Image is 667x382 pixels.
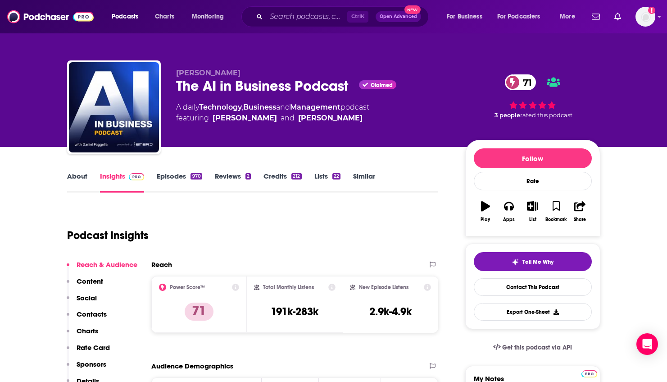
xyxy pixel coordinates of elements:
span: Monitoring [192,10,224,23]
svg: Add a profile image [648,7,655,14]
p: Contacts [77,310,107,318]
h2: Audience Demographics [151,362,233,370]
button: open menu [554,9,586,24]
span: 3 people [495,112,520,119]
h3: 2.9k-4.9k [369,305,412,318]
div: 970 [191,173,202,179]
img: Podchaser - Follow, Share and Rate Podcasts [7,8,94,25]
a: Management [290,103,340,111]
div: List [529,217,536,222]
span: Open Advanced [380,14,417,19]
h2: Reach [151,260,172,269]
a: Episodes970 [157,172,202,193]
button: Charts [67,327,98,343]
button: Social [67,294,97,310]
button: Open AdvancedNew [376,11,421,22]
a: Similar [353,172,375,193]
span: and [276,103,290,111]
a: Pro website [581,369,597,377]
h2: New Episode Listens [359,284,408,290]
p: Rate Card [77,343,110,352]
span: [PERSON_NAME] [176,69,240,77]
span: For Podcasters [497,10,540,23]
a: Credits212 [263,172,301,193]
span: For Business [447,10,482,23]
span: rated this podcast [520,112,572,119]
a: InsightsPodchaser Pro [100,172,145,193]
button: open menu [105,9,150,24]
a: Reviews2 [215,172,251,193]
span: Charts [155,10,174,23]
span: , [242,103,243,111]
div: 71 3 peoplerated this podcast [465,69,600,124]
img: User Profile [635,7,655,27]
span: More [560,10,575,23]
p: Sponsors [77,360,106,368]
span: featuring [176,113,369,124]
a: Contact This Podcast [474,278,592,296]
button: Play [474,195,497,228]
a: Get this podcast via API [486,336,580,359]
span: Claimed [371,83,393,87]
h1: Podcast Insights [67,229,149,242]
div: Share [574,217,586,222]
button: Reach & Audience [67,260,137,277]
button: Rate Card [67,343,110,360]
a: Dan Faggella [213,113,277,124]
a: About [67,172,87,193]
a: Charts [149,9,180,24]
button: open menu [440,9,494,24]
button: Share [568,195,591,228]
span: Logged in as WE_Broadcast [635,7,655,27]
span: Get this podcast via API [502,344,572,351]
div: 22 [332,173,340,179]
div: 212 [291,173,301,179]
div: Search podcasts, credits, & more... [250,6,437,27]
span: and [281,113,295,124]
span: 71 [514,74,536,90]
a: 71 [505,74,536,90]
button: Content [67,277,103,294]
div: Rate [474,172,592,190]
a: Lists22 [314,172,340,193]
div: Apps [503,217,515,222]
h3: 191k-283k [271,305,318,318]
span: New [404,5,421,14]
div: Bookmark [545,217,567,222]
img: The AI in Business Podcast [69,62,159,152]
img: Podchaser Pro [581,370,597,377]
div: [PERSON_NAME] [298,113,363,124]
div: 2 [245,173,251,179]
div: Play [481,217,490,222]
button: open menu [491,9,554,24]
span: Tell Me Why [522,258,554,266]
div: A daily podcast [176,102,369,124]
button: Export One-Sheet [474,303,592,321]
div: Open Intercom Messenger [636,333,658,355]
p: 71 [185,303,213,321]
a: Business [243,103,276,111]
p: Content [77,277,103,285]
button: Show profile menu [635,7,655,27]
span: Ctrl K [347,11,368,23]
p: Social [77,294,97,302]
a: Technology [199,103,242,111]
button: tell me why sparkleTell Me Why [474,252,592,271]
button: open menu [186,9,236,24]
img: tell me why sparkle [512,258,519,266]
p: Reach & Audience [77,260,137,269]
button: Contacts [67,310,107,327]
a: Show notifications dropdown [588,9,603,24]
a: Show notifications dropdown [611,9,625,24]
h2: Total Monthly Listens [263,284,314,290]
span: Podcasts [112,10,138,23]
button: Apps [497,195,521,228]
button: Follow [474,148,592,168]
p: Charts [77,327,98,335]
button: Bookmark [544,195,568,228]
h2: Power Score™ [170,284,205,290]
img: Podchaser Pro [129,173,145,180]
button: List [521,195,544,228]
